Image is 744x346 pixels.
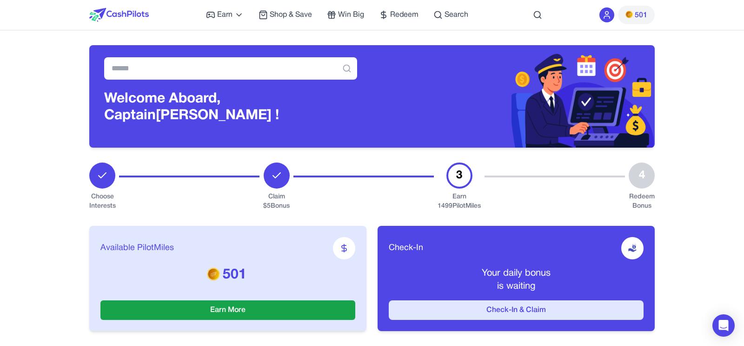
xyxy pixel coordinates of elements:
[712,314,735,337] div: Open Intercom Messenger
[206,9,244,20] a: Earn
[445,9,468,20] span: Search
[104,91,357,124] h3: Welcome Aboard, Captain [PERSON_NAME] !
[379,9,418,20] a: Redeem
[618,6,655,24] button: PMs501
[628,244,637,253] img: receive-dollar
[625,11,633,18] img: PMs
[390,9,418,20] span: Redeem
[259,9,312,20] a: Shop & Save
[446,163,472,189] div: 3
[100,267,355,284] p: 501
[389,300,644,320] button: Check-In & Claim
[433,9,468,20] a: Search
[270,9,312,20] span: Shop & Save
[629,163,655,189] div: 4
[100,300,355,320] button: Earn More
[207,267,220,280] img: PMs
[389,267,644,280] p: Your daily bonus
[389,242,423,255] span: Check-In
[372,45,655,148] img: Header decoration
[629,192,655,211] div: Redeem Bonus
[263,192,290,211] div: Claim $ 5 Bonus
[438,192,481,211] div: Earn 1499 PilotMiles
[327,9,364,20] a: Win Big
[100,242,174,255] span: Available PilotMiles
[89,8,149,22] img: CashPilots Logo
[497,282,535,291] span: is waiting
[217,9,232,20] span: Earn
[89,192,115,211] div: Choose Interests
[635,10,647,21] span: 501
[338,9,364,20] span: Win Big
